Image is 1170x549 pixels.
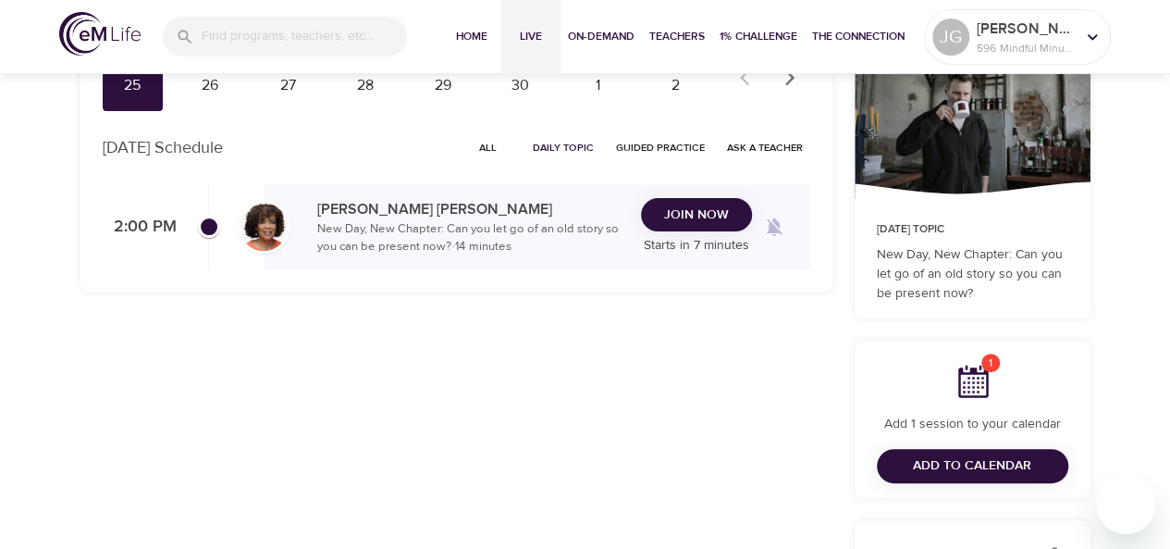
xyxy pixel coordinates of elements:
[981,354,1000,372] span: 1
[525,133,601,162] button: Daily Topic
[727,139,803,156] span: Ask a Teacher
[575,75,622,96] div: 1
[913,455,1031,478] span: Add to Calendar
[720,133,810,162] button: Ask a Teacher
[609,133,712,162] button: Guided Practice
[459,133,518,162] button: All
[877,245,1068,304] p: New Day, New Chapter: Can you let go of an old story so you can be present now?
[641,236,752,256] p: Starts in 7 minutes
[653,75,699,96] div: 2
[533,139,594,156] span: Daily Topic
[932,19,969,56] div: JG
[59,12,141,56] img: logo
[110,75,156,96] div: 25
[103,215,177,240] p: 2:00 PM
[498,75,544,96] div: 30
[466,139,511,156] span: All
[877,449,1068,483] button: Add to Calendar
[317,220,626,256] p: New Day, New Chapter: Can you let go of an old story so you can be present now? · 14 minutes
[509,27,553,46] span: Live
[977,18,1075,40] p: [PERSON_NAME]
[720,27,797,46] span: 1% Challenge
[265,75,311,96] div: 27
[616,139,705,156] span: Guided Practice
[812,27,905,46] span: The Connection
[202,17,407,56] input: Find programs, teachers, etc...
[641,198,752,232] button: Join Now
[103,135,223,160] p: [DATE] Schedule
[877,415,1068,434] p: Add 1 session to your calendar
[450,27,494,46] span: Home
[752,205,796,249] span: Remind me when a class goes live every Thursday at 2:00 PM
[187,75,233,96] div: 26
[568,27,634,46] span: On-Demand
[317,198,626,220] p: [PERSON_NAME] [PERSON_NAME]
[342,75,388,96] div: 28
[420,75,466,96] div: 29
[649,27,705,46] span: Teachers
[664,204,729,227] span: Join Now
[240,203,288,251] img: Janet_Jackson-min.jpg
[877,221,1068,238] p: [DATE] Topic
[977,40,1075,56] p: 596 Mindful Minutes
[1096,475,1155,534] iframe: Button to launch messaging window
